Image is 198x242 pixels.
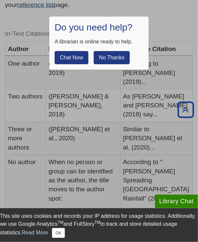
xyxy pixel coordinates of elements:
button: Close [52,228,65,238]
h1: Do you need help? [55,22,143,33]
a: Read More [22,230,48,235]
button: Library Chat [155,195,198,208]
sup: TM [95,220,100,225]
div: A librarian is online ready to help. [55,38,143,46]
sup: TM [58,220,63,225]
button: Chat Now [55,51,88,64]
button: No Thanks [94,51,130,64]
